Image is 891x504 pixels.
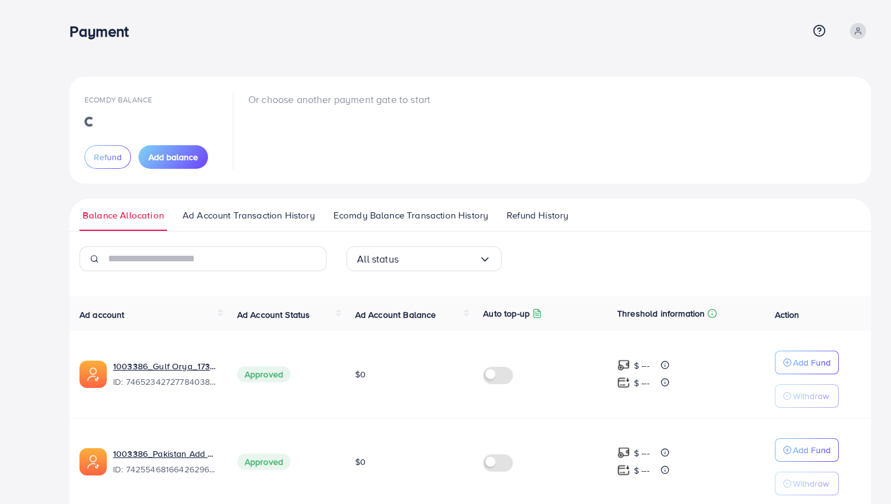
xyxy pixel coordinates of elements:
span: $0 [355,456,366,468]
span: ID: 7465234272778403856 [113,376,217,388]
p: $ --- [634,358,649,373]
span: Approved [237,366,291,382]
div: <span class='underline'>1003386_Pakistan Add account_1728894866261</span></br>7425546816642629648 [113,448,217,476]
button: Add Fund [775,438,839,462]
p: Withdraw [793,476,829,491]
span: Ecomdy Balance [84,94,152,105]
p: $ --- [634,463,649,478]
span: Ad Account Status [237,308,310,321]
img: top-up amount [617,446,630,459]
span: Ad Account Balance [355,308,436,321]
p: Or choose another payment gate to start [248,92,430,107]
button: Withdraw [775,472,839,495]
p: Add Fund [793,355,831,370]
h3: Payment [70,22,138,40]
p: Add Fund [793,443,831,457]
p: $ --- [634,376,649,390]
img: top-up amount [617,464,630,477]
span: Add balance [148,151,198,163]
span: All status [357,250,399,269]
span: ID: 7425546816642629648 [113,463,217,475]
div: <span class='underline'>1003386_Gulf Orya_1738135311444</span></br>7465234272778403856 [113,360,217,389]
span: Approved [237,454,291,470]
button: Add Fund [775,351,839,374]
span: Action [775,308,800,321]
a: 1003386_Gulf Orya_1738135311444 [113,360,217,372]
img: top-up amount [617,376,630,389]
img: ic-ads-acc.e4c84228.svg [79,448,107,475]
span: $0 [355,368,366,380]
button: Add balance [138,145,208,169]
span: Refund [94,151,122,163]
a: 1003386_Pakistan Add account_1728894866261 [113,448,217,460]
p: Auto top-up [483,306,530,321]
span: Ecomdy Balance Transaction History [333,209,488,222]
img: ic-ads-acc.e4c84228.svg [79,361,107,388]
img: top-up amount [617,359,630,372]
button: Withdraw [775,384,839,408]
button: Refund [84,145,131,169]
p: Withdraw [793,389,829,403]
p: Threshold information [617,306,705,321]
span: Refund History [507,209,568,222]
p: $ --- [634,446,649,461]
span: Ad Account Transaction History [183,209,315,222]
div: Search for option [346,246,502,271]
span: Ad account [79,308,125,321]
span: Balance Allocation [83,209,164,222]
input: Search for option [399,250,479,269]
